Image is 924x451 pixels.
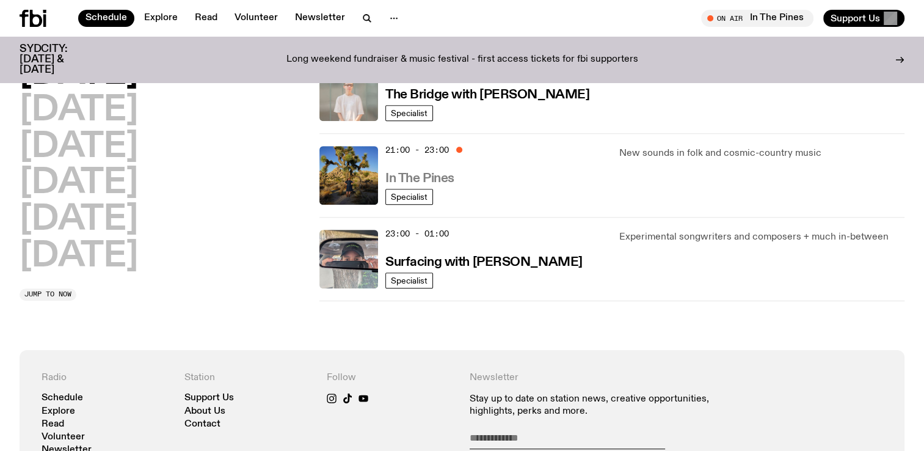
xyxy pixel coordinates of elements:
[184,420,220,429] a: Contact
[823,10,904,27] button: Support Us
[391,192,427,201] span: Specialist
[391,276,427,285] span: Specialist
[470,394,740,417] p: Stay up to date on station news, creative opportunities, highlights, perks and more.
[385,89,589,101] h3: The Bridge with [PERSON_NAME]
[385,172,454,185] h3: In The Pines
[619,230,904,244] p: Experimental songwriters and composers + much in-between
[319,62,378,121] img: Mara stands in front of a frosted glass wall wearing a cream coloured t-shirt and black glasses. ...
[184,394,234,403] a: Support Us
[20,203,138,237] button: [DATE]
[288,10,352,27] a: Newsletter
[470,372,740,384] h4: Newsletter
[42,407,75,416] a: Explore
[327,372,455,384] h4: Follow
[385,273,433,288] a: Specialist
[42,394,83,403] a: Schedule
[42,420,64,429] a: Read
[286,54,638,65] p: Long weekend fundraiser & music festival - first access tickets for fbi supporters
[385,228,449,240] span: 23:00 - 01:00
[701,10,813,27] button: On AirIn The Pines
[20,240,138,274] button: [DATE]
[385,189,433,205] a: Specialist
[391,108,427,117] span: Specialist
[385,256,583,269] h3: Surfacing with [PERSON_NAME]
[184,372,313,384] h4: Station
[831,13,880,24] span: Support Us
[20,288,76,301] button: Jump to now
[42,433,85,442] a: Volunteer
[319,146,378,205] img: Johanna stands in the middle distance amongst a desert scene with large cacti and trees. She is w...
[385,170,454,185] a: In The Pines
[385,105,433,121] a: Specialist
[24,291,71,298] span: Jump to now
[187,10,225,27] a: Read
[137,10,185,27] a: Explore
[78,10,134,27] a: Schedule
[42,372,170,384] h4: Radio
[20,94,138,128] button: [DATE]
[20,44,98,75] h3: SYDCITY: [DATE] & [DATE]
[227,10,285,27] a: Volunteer
[385,86,589,101] a: The Bridge with [PERSON_NAME]
[20,130,138,164] button: [DATE]
[385,144,449,156] span: 21:00 - 23:00
[20,167,138,201] button: [DATE]
[619,146,904,161] p: New sounds in folk and cosmic-country music
[385,254,583,269] a: Surfacing with [PERSON_NAME]
[184,407,225,416] a: About Us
